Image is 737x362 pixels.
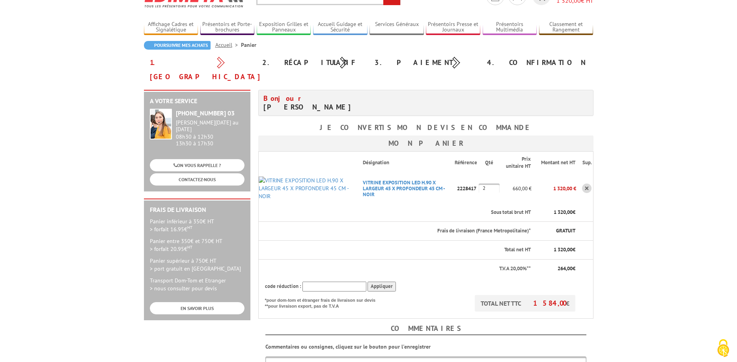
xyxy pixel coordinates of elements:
[263,94,420,111] h4: [PERSON_NAME]
[356,203,532,222] th: Sous total brut HT
[538,209,575,216] p: €
[538,159,575,167] p: Montant net HT
[483,21,537,34] a: Présentoirs Multimédia
[150,245,192,252] span: > forfait 20.95€
[713,338,733,358] img: Cookies (fenêtre modale)
[187,244,192,250] sup: HT
[455,182,479,195] p: 2228417
[176,119,244,133] div: [PERSON_NAME][DATE] au [DATE]
[257,21,311,34] a: Exposition Grilles et Panneaux
[320,123,532,132] b: Je convertis mon devis en commande
[426,21,480,34] a: Présentoirs Presse et Journaux
[258,136,593,151] h3: Mon panier
[144,21,198,34] a: Affichage Cadres et Signalétique
[500,182,532,195] p: 660,00 €
[150,206,244,213] h2: Frais de Livraison
[150,285,217,292] span: > nous consulter pour devis
[150,277,244,292] p: Transport Dom-Tom et Etranger
[256,56,369,70] div: 2. Récapitulatif
[150,173,244,186] a: CONTACTEZ-NOUS
[150,265,241,272] span: > port gratuit en [GEOGRAPHIC_DATA]
[709,335,737,362] button: Cookies (fenêtre modale)
[369,56,481,70] div: 3. Paiement
[356,151,455,174] th: Désignation
[481,56,593,70] div: 4. Confirmation
[539,21,593,34] a: Classement et Rangement
[265,283,301,290] span: code réduction :
[265,246,531,254] p: Total net HT
[176,109,235,117] strong: [PHONE_NUMBER] 03
[150,226,192,233] span: > forfait 16.95€
[150,98,244,105] h2: A votre service
[150,237,244,253] p: Panier entre 350€ et 750€ HT
[150,257,244,273] p: Panier supérieur à 750€ HT
[259,176,356,200] img: VITRINE EXPOSITION LED H.90 X LARGEUR 45 X PROFONDEUR 45 CM - NOIR
[532,182,576,195] p: 1 320,00 €
[369,21,424,34] a: Services Généraux
[313,21,368,34] a: Accueil Guidage et Sécurité
[150,217,244,233] p: Panier inférieur à 350€ HT
[533,299,566,308] span: 1 584,00
[265,323,586,335] h4: Commentaires
[363,179,445,198] a: VITRINE EXPOSITION LED H.90 X LARGEUR 45 X PROFONDEUR 45 CM - NOIR
[576,151,593,174] th: Sup.
[200,21,255,34] a: Présentoirs et Porte-brochures
[363,227,531,235] p: Frais de livraison (France Metropolitaine)*
[554,246,573,253] span: 1 320,00
[187,225,192,230] sup: HT
[265,265,531,273] p: T.V.A 20,00%**
[558,265,573,272] span: 264,00
[506,156,531,170] p: Prix unitaire HT
[554,209,573,215] span: 1 320,00
[263,94,305,103] span: Bonjour
[265,343,431,350] b: Commentaires ou consignes, cliquez sur le bouton pour l'enregistrer
[150,109,172,139] img: widget-service.jpg
[368,282,396,291] input: Appliquer
[144,41,211,50] a: Poursuivre mes achats
[265,295,383,310] p: *pour dom-tom et étranger frais de livraison sur devis **pour livraison export, pas de T.V.A
[556,227,575,234] span: GRATUIT
[479,151,500,174] th: Qté
[538,265,575,273] p: €
[215,41,241,48] a: Accueil
[475,295,575,312] p: TOTAL NET TTC €
[176,119,244,147] div: 08h30 à 12h30 13h30 à 17h30
[150,159,244,171] a: ON VOUS RAPPELLE ?
[144,56,256,84] div: 1. [GEOGRAPHIC_DATA]
[455,159,478,167] p: Référence
[241,41,256,49] li: Panier
[150,302,244,314] a: EN SAVOIR PLUS
[538,246,575,254] p: €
